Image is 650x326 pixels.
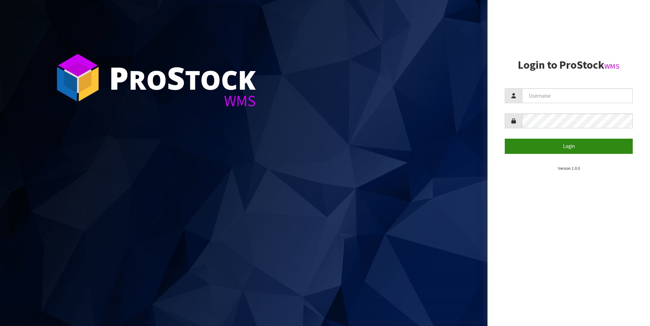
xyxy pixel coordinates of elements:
[505,59,633,71] h2: Login to ProStock
[167,57,185,99] span: S
[558,166,580,171] small: Version 1.0.0
[109,93,256,109] div: WMS
[522,88,633,103] input: Username
[505,139,633,154] button: Login
[52,52,104,103] img: ProStock Cube
[604,62,620,71] small: WMS
[109,57,129,99] span: P
[109,62,256,93] div: ro tock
